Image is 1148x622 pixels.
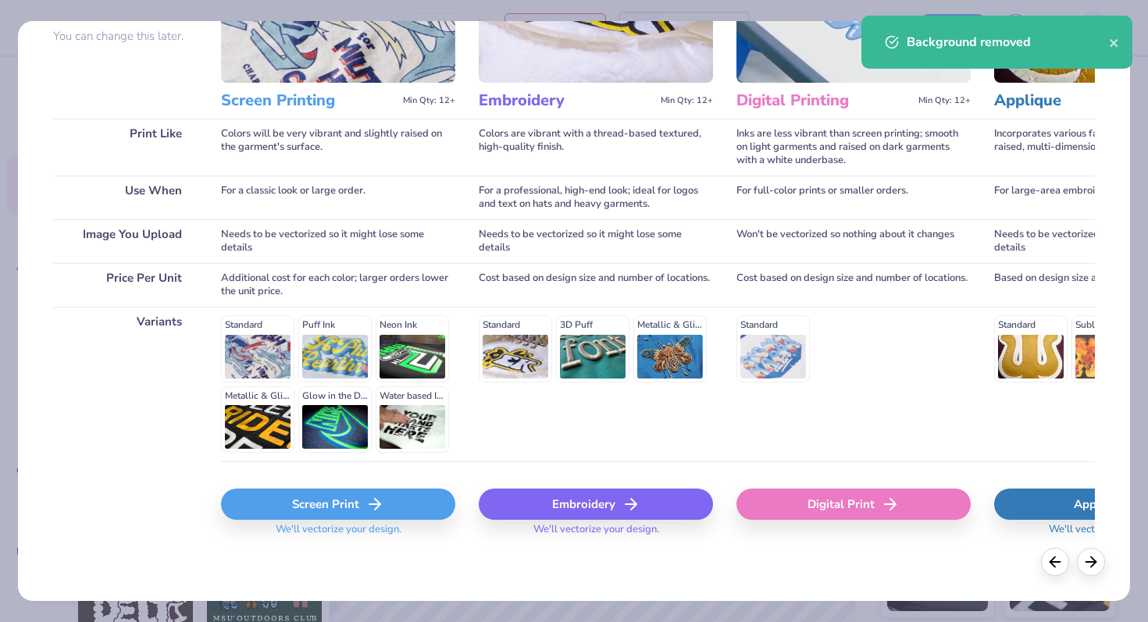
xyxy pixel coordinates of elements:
span: We'll vectorize your design. [527,523,665,546]
div: Screen Print [221,489,455,520]
h3: Digital Printing [736,91,912,111]
div: Additional cost for each color; larger orders lower the unit price. [221,263,455,307]
div: Use When [53,176,198,219]
div: Print Like [53,119,198,176]
span: Min Qty: 12+ [661,95,713,106]
p: You can change this later. [53,30,198,43]
span: Min Qty: 12+ [403,95,455,106]
h3: Embroidery [479,91,654,111]
h3: Screen Printing [221,91,397,111]
div: Embroidery [479,489,713,520]
div: Inks are less vibrant than screen printing; smooth on light garments and raised on dark garments ... [736,119,971,176]
span: We'll vectorize your design. [269,523,408,546]
div: Needs to be vectorized so it might lose some details [479,219,713,263]
div: Colors are vibrant with a thread-based textured, high-quality finish. [479,119,713,176]
div: For full-color prints or smaller orders. [736,176,971,219]
div: Price Per Unit [53,263,198,307]
div: Cost based on design size and number of locations. [479,263,713,307]
div: Cost based on design size and number of locations. [736,263,971,307]
div: Variants [53,307,198,461]
div: Needs to be vectorized so it might lose some details [221,219,455,263]
div: Image You Upload [53,219,198,263]
div: For a classic look or large order. [221,176,455,219]
div: For a professional, high-end look; ideal for logos and text on hats and heavy garments. [479,176,713,219]
span: Min Qty: 12+ [918,95,971,106]
div: Background removed [907,33,1109,52]
div: Won't be vectorized so nothing about it changes [736,219,971,263]
button: close [1109,33,1120,52]
div: Colors will be very vibrant and slightly raised on the garment's surface. [221,119,455,176]
div: Digital Print [736,489,971,520]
